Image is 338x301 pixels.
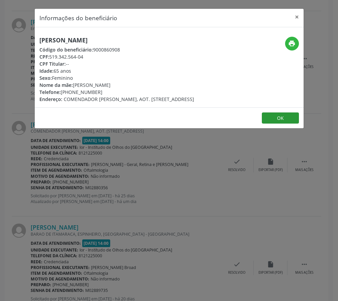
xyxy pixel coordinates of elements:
[64,96,194,102] span: COMENDADOR [PERSON_NAME], AOT. [STREET_ADDRESS]
[262,112,299,124] button: OK
[39,37,194,44] h5: [PERSON_NAME]
[39,53,194,60] div: 519.342.564-04
[39,67,194,74] div: 65 anos
[39,96,62,102] span: Endereço:
[39,46,194,53] div: 9000860908
[39,89,61,95] span: Telefone:
[39,81,194,89] div: [PERSON_NAME]
[290,9,304,25] button: Close
[39,54,49,60] span: CPF:
[39,60,194,67] div: --
[39,46,93,53] span: Código do beneficiário:
[285,37,299,51] button: print
[39,75,52,81] span: Sexo:
[39,74,194,81] div: Feminino
[39,61,66,67] span: CPF Titular:
[39,13,117,22] h5: Informações do beneficiário
[39,82,73,88] span: Nome da mãe:
[39,89,194,96] div: [PHONE_NUMBER]
[288,40,296,47] i: print
[39,68,54,74] span: Idade:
